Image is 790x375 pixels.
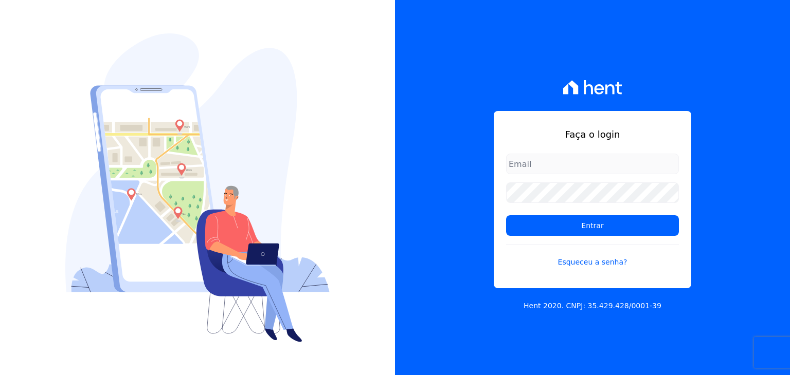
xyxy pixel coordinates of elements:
[506,154,679,174] input: Email
[506,215,679,236] input: Entrar
[65,33,330,342] img: Login
[506,244,679,268] a: Esqueceu a senha?
[524,301,661,311] p: Hent 2020. CNPJ: 35.429.428/0001-39
[506,127,679,141] h1: Faça o login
